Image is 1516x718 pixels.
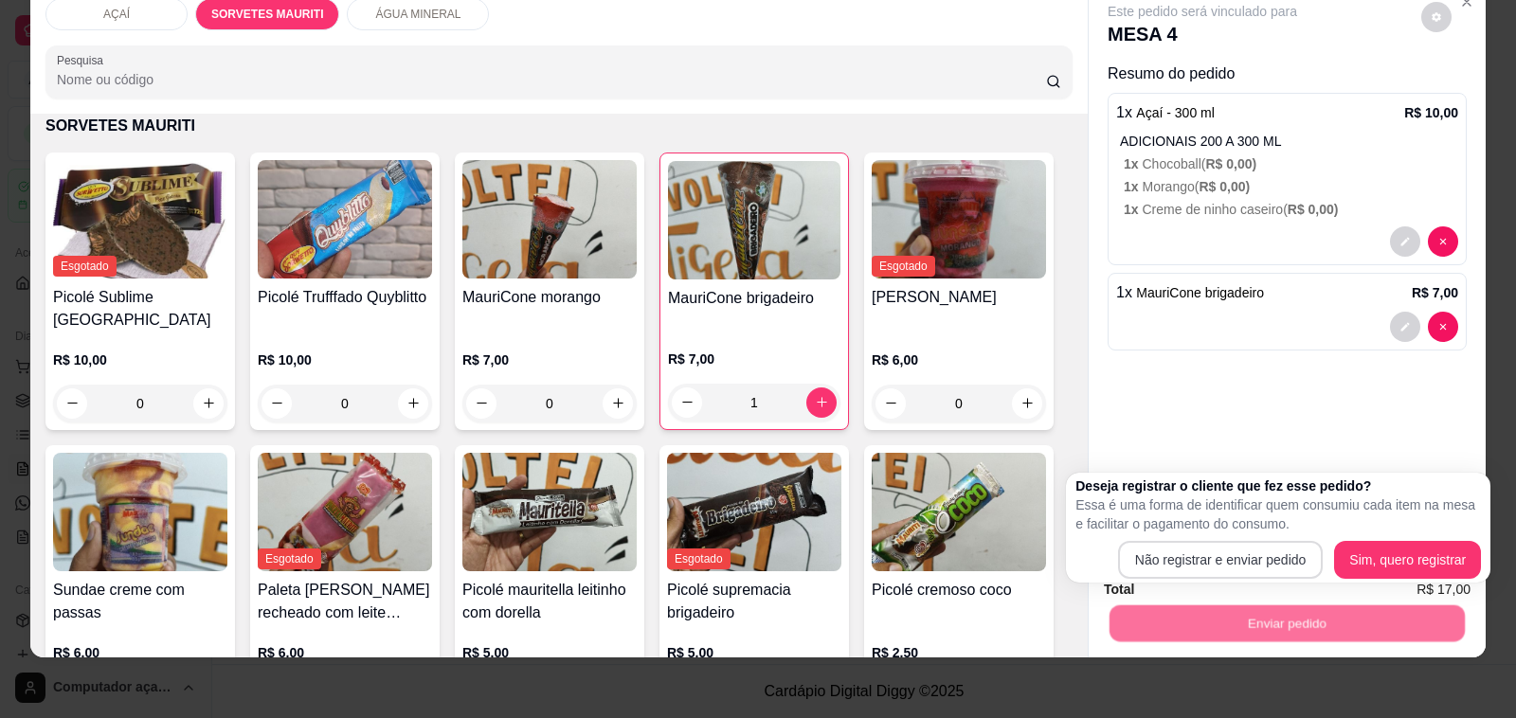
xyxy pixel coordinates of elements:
p: ADICIONAIS 200 A 300 ML [1120,132,1458,151]
button: decrease-product-quantity [1390,226,1420,257]
p: R$ 10,00 [1404,103,1458,122]
button: decrease-product-quantity [672,387,702,418]
button: decrease-product-quantity [1428,226,1458,257]
p: R$ 7,00 [1412,283,1458,302]
p: 1 x [1116,101,1215,124]
button: decrease-product-quantity [466,388,496,419]
h4: Sundae creme com passas [53,579,227,624]
p: MESA 4 [1108,21,1297,47]
button: decrease-product-quantity [262,388,292,419]
button: Sim, quero registrar [1334,541,1481,579]
span: Esgotado [872,256,935,277]
p: Chocoball ( [1124,154,1458,173]
label: Pesquisa [57,52,110,68]
button: decrease-product-quantity [57,388,87,419]
span: MauriCone brigadeiro [1136,285,1264,300]
span: Esgotado [258,548,321,569]
img: product-image [258,453,432,571]
img: product-image [872,160,1046,278]
p: R$ 7,00 [668,350,840,368]
img: product-image [667,453,841,571]
h4: MauriCone morango [462,286,637,309]
button: increase-product-quantity [603,388,633,419]
button: Enviar pedido [1110,605,1465,642]
span: Açaí - 300 ml [1136,105,1214,120]
img: product-image [462,453,637,571]
p: SORVETES MAURITI [211,7,323,22]
p: R$ 6,00 [53,643,227,662]
img: product-image [462,160,637,278]
p: R$ 5,00 [667,643,841,662]
h2: Deseja registrar o cliente que fez esse pedido? [1075,476,1481,495]
span: 1 x [1124,202,1142,217]
button: decrease-product-quantity [1428,312,1458,342]
p: Morango ( [1124,177,1458,196]
p: R$ 6,00 [258,643,432,662]
h4: Picolé Sublime [GEOGRAPHIC_DATA] [53,286,227,332]
p: R$ 10,00 [258,350,432,369]
p: R$ 2,50 [872,643,1046,662]
span: R$ 0,00 ) [1199,179,1250,194]
button: increase-product-quantity [193,388,224,419]
button: increase-product-quantity [806,387,837,418]
h4: [PERSON_NAME] [872,286,1046,309]
button: increase-product-quantity [398,388,428,419]
h4: MauriCone brigadeiro [668,287,840,310]
h4: Picolé supremacia brigadeiro [667,579,841,624]
input: Pesquisa [57,70,1046,89]
button: decrease-product-quantity [1421,2,1452,32]
p: R$ 7,00 [462,350,637,369]
h4: Picolé cremoso coco [872,579,1046,601]
p: R$ 5,00 [462,643,637,662]
p: AÇAÍ [103,7,130,22]
h4: Picolé mauritella leitinho com dorella [462,579,637,624]
p: R$ 10,00 [53,350,227,369]
span: Esgotado [667,548,731,569]
p: SORVETES MAURITI [45,115,1073,137]
span: Esgotado [53,256,117,277]
span: R$ 0,00 ) [1205,156,1256,171]
img: product-image [872,453,1046,571]
button: increase-product-quantity [1012,388,1042,419]
span: 1 x [1124,156,1142,171]
span: R$ 17,00 [1417,579,1471,600]
span: R$ 0,00 ) [1288,202,1339,217]
p: Essa é uma forma de identificar quem consumiu cada item na mesa e facilitar o pagamento do consumo. [1075,495,1481,533]
img: product-image [53,160,227,278]
button: Não registrar e enviar pedido [1118,541,1324,579]
img: product-image [53,453,227,571]
p: 1 x [1116,281,1264,304]
img: product-image [258,160,432,278]
img: product-image [668,161,840,279]
strong: Total [1104,582,1134,597]
button: decrease-product-quantity [875,388,906,419]
p: Resumo do pedido [1108,63,1467,85]
p: Creme de ninho caseiro ( [1124,200,1458,219]
p: R$ 6,00 [872,350,1046,369]
button: decrease-product-quantity [1390,312,1420,342]
h4: Paleta [PERSON_NAME] recheado com leite condensado [258,579,432,624]
p: ÁGUA MINERAL [375,7,460,22]
p: Este pedido será vinculado para [1108,2,1297,21]
h4: Picolé Trufffado Quyblitto [258,286,432,309]
span: 1 x [1124,179,1142,194]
